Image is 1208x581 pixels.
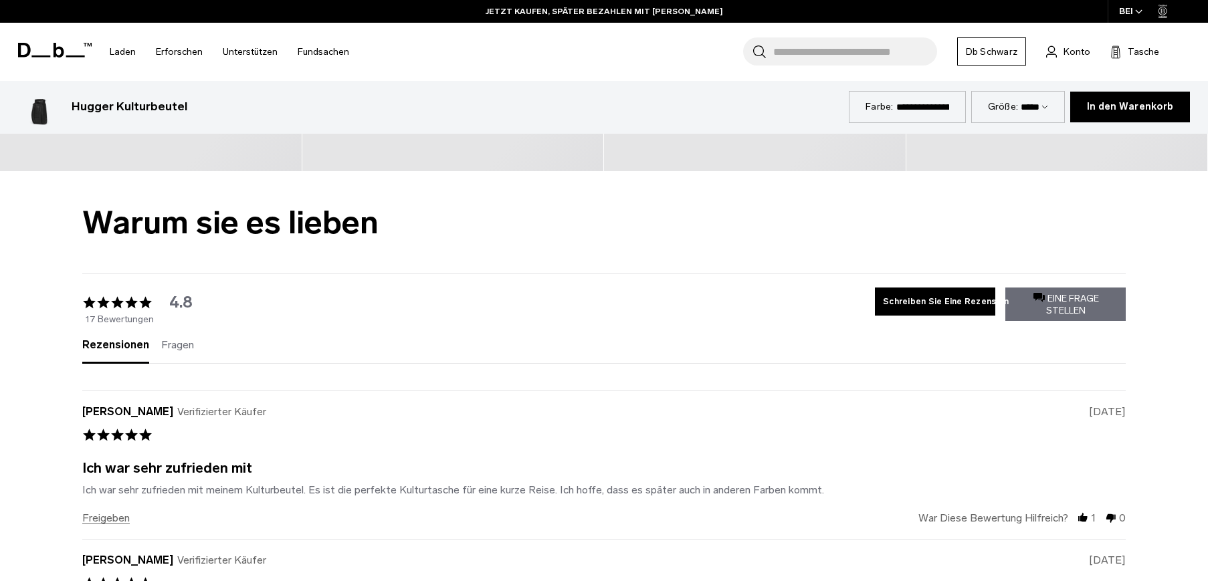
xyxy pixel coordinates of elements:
span: [PERSON_NAME] [82,554,174,566]
label: Größe: [988,100,1019,114]
img: Hugger Kulturbeutel Black Out [18,86,61,128]
h2: Warum sie es lieben [82,172,1126,247]
div: Ich war sehr zufrieden mit [82,462,252,473]
label: Farbe: [866,100,894,114]
div: vote down Bewertung von Aurora H. am 25. Jan. 2025 [1105,512,1117,524]
span: 17 Bewertungen [86,310,154,325]
span: Freigeben [82,512,130,524]
span: Datum der Überprüfung 24.01.25 [1089,554,1126,566]
div: Schreiben Sie eine Rezension [875,287,995,316]
div: Ich war sehr zufrieden mit meinem Kulturbeutel. Es ist die perfekte Kulturtasche für eine kurze R... [82,483,824,496]
button: In den Warenkorb [1070,92,1190,122]
span: Verifizierter Käufer [177,554,266,566]
span: Schreiben Sie eine Rezension [883,297,1009,306]
button: Tasche [1110,43,1159,60]
a: Laden [110,28,136,76]
a: Db Schwarz [957,37,1027,66]
span: Verifizierter Käufer [177,406,266,417]
span: 4.8 [169,292,193,312]
span: Rezensionen [82,338,149,351]
nav: Hauptnavigation [100,23,359,81]
h3: Hugger Kulturbeutel [72,98,187,116]
span: Freigeben [82,513,132,524]
span: Datum der Überprüfung 25.01.25 [1089,406,1126,417]
a: Fundsachen [298,28,349,76]
a: Unterstützen [223,28,278,76]
div: Bewertung von Aurora H. am 25. Jan. 2025 [1077,512,1089,524]
span: War diese Bewertung hilfreich? [918,512,1068,524]
a: Konto [1046,43,1090,60]
span: Eine Frage stellen [1046,293,1099,316]
a: JETZT KAUFEN, SPÄTER BEZAHLEN MIT [PERSON_NAME] [486,5,723,17]
span: In den Warenkorb [1087,102,1173,112]
a: Erforschen [156,28,203,76]
div: Eine Frage stellen [1005,287,1126,321]
font: BEI [1119,7,1133,17]
span: 1 [1091,512,1096,524]
span: 0 [1119,512,1126,524]
span: Konto [1064,45,1090,59]
span: [PERSON_NAME] [82,406,174,417]
span: Fragen [161,338,194,351]
span: Tasche [1128,45,1159,59]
